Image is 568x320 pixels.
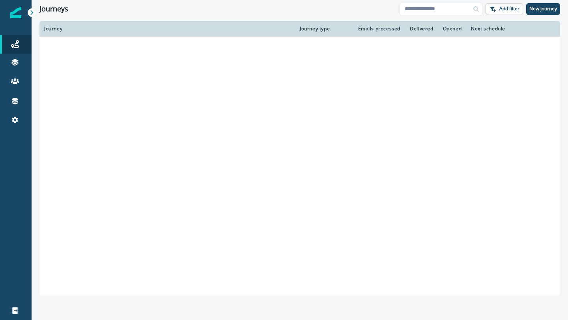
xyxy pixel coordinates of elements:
[486,3,523,15] button: Add filter
[529,6,557,11] p: New journey
[471,26,536,32] div: Next schedule
[356,26,400,32] div: Emails processed
[410,26,433,32] div: Delivered
[10,7,21,18] img: Inflection
[39,5,68,13] h1: Journeys
[443,26,462,32] div: Opened
[300,26,347,32] div: Journey type
[526,3,560,15] button: New journey
[499,6,519,11] p: Add filter
[44,26,290,32] div: Journey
